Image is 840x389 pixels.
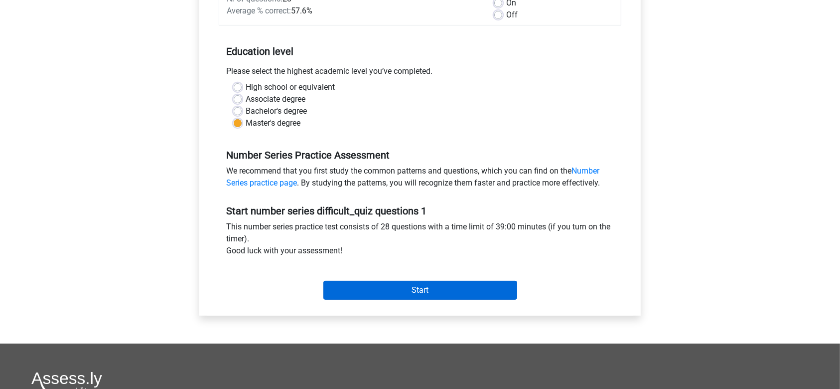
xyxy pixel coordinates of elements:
[226,149,614,161] h5: Number Series Practice Assessment
[219,5,487,17] div: 57.6%
[226,205,614,217] h5: Start number series difficult_quiz questions 1
[246,117,300,129] label: Master's degree
[226,41,614,61] h5: Education level
[506,9,518,21] label: Off
[246,81,335,93] label: High school or equivalent
[227,6,291,15] span: Average % correct:
[219,65,621,81] div: Please select the highest academic level you’ve completed.
[219,221,621,261] div: This number series practice test consists of 28 questions with a time limit of 39:00 minutes (if ...
[246,105,307,117] label: Bachelor's degree
[323,281,517,300] input: Start
[246,93,305,105] label: Associate degree
[219,165,621,193] div: We recommend that you first study the common patterns and questions, which you can find on the . ...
